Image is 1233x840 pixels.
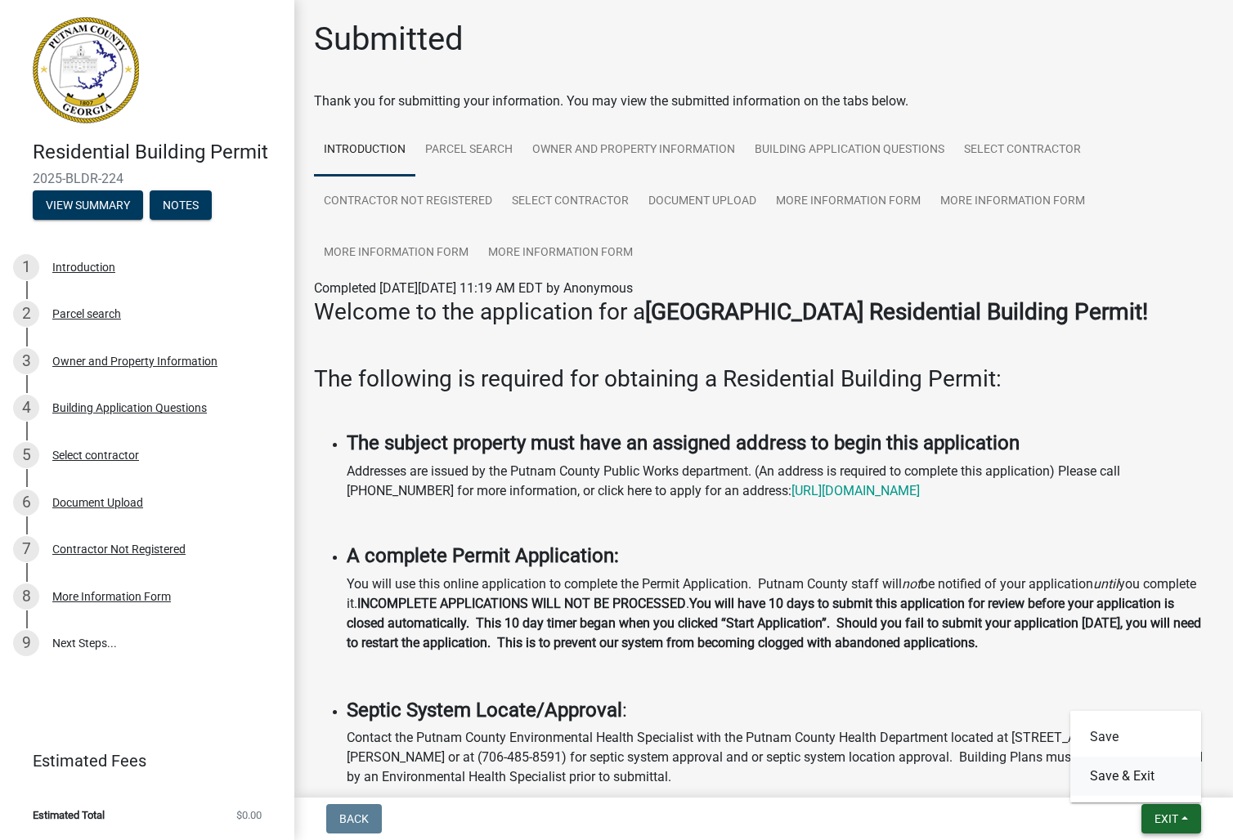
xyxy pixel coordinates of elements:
[52,591,171,602] div: More Information Form
[52,543,186,555] div: Contractor Not Registered
[347,431,1020,454] strong: The subject property must have an assigned address to begin this application
[13,442,39,468] div: 5
[13,630,39,656] div: 9
[347,699,622,722] strong: Septic System Locate/Approval
[33,190,143,220] button: View Summary
[314,92,1213,111] div: Thank you for submitting your information. You may view the submitted information on the tabs below.
[347,462,1213,501] p: Addresses are issued by the Putnam County Public Works department. (An address is required to com...
[13,744,268,777] a: Estimated Fees
[954,124,1091,176] a: Select contractor
[478,227,643,279] a: More Information Form
[13,583,39,610] div: 8
[13,395,39,421] div: 4
[902,576,921,592] i: not
[930,176,1095,228] a: More Information Form
[639,176,766,228] a: Document Upload
[1141,804,1201,833] button: Exit
[314,365,1213,393] h3: The following is required for obtaining a Residential Building Permit:
[347,574,1213,653] p: You will use this online application to complete the Permit Application. Putnam County staff will...
[13,348,39,374] div: 3
[1070,711,1201,802] div: Exit
[791,483,920,498] a: [URL][DOMAIN_NAME]
[415,124,522,176] a: Parcel search
[236,810,262,820] span: $0.00
[766,176,930,228] a: More Information Form
[13,536,39,562] div: 7
[13,254,39,280] div: 1
[314,124,415,176] a: Introduction
[52,308,121,319] div: Parcel search
[522,124,745,176] a: Owner and Property Information
[347,728,1213,787] p: Contact the Putnam County Environmental Health Specialist with the Putnam County Health Departmen...
[52,355,217,367] div: Owner and Property Information
[314,280,633,296] span: Completed [DATE][DATE] 11:19 AM EDT by Anonymous
[1070,717,1201,757] button: Save
[13,301,39,327] div: 2
[33,199,143,212] wm-modal-confirm: Summary
[33,171,262,186] span: 2025-BLDR-224
[339,812,369,825] span: Back
[150,190,212,220] button: Notes
[347,544,619,567] strong: A complete Permit Application:
[33,141,281,164] h4: Residential Building Permit
[314,298,1213,326] h3: Welcome to the application for a
[150,199,212,212] wm-modal-confirm: Notes
[347,699,1213,722] h4: :
[645,298,1148,325] strong: [GEOGRAPHIC_DATA] Residential Building Permit!
[314,20,464,59] h1: Submitted
[52,261,115,273] div: Introduction
[502,176,639,228] a: Select contractor
[33,17,139,123] img: Putnam County, Georgia
[1070,757,1201,796] button: Save & Exit
[1093,576,1119,592] i: until
[314,176,502,228] a: Contractor Not Registered
[314,227,478,279] a: More Information Form
[33,810,105,820] span: Estimated Total
[357,596,686,611] strong: INCOMPLETE APPLICATIONS WILL NOT BE PROCESSED
[326,804,382,833] button: Back
[347,596,1201,650] strong: You will have 10 days to submit this application for review before your application is closed aut...
[745,124,954,176] a: Building Application Questions
[52,449,139,461] div: Select contractor
[1155,812,1178,825] span: Exit
[52,402,207,413] div: Building Application Questions
[52,497,143,508] div: Document Upload
[13,489,39,516] div: 6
